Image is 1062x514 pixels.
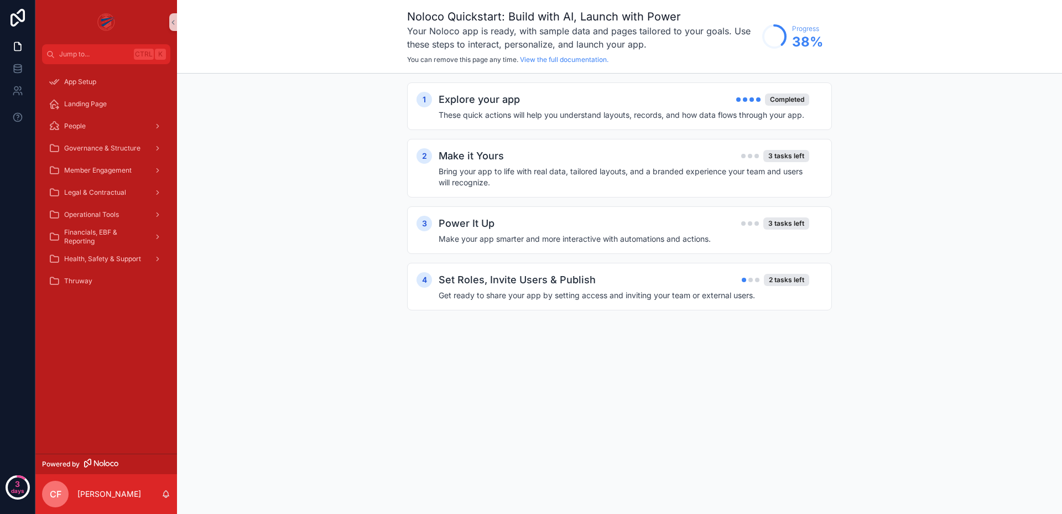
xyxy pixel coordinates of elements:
[407,55,518,64] span: You can remove this page any time.
[77,489,141,500] p: [PERSON_NAME]
[15,479,20,490] p: 3
[42,116,170,136] a: People
[42,249,170,269] a: Health, Safety & Support
[64,100,107,108] span: Landing Page
[64,210,119,219] span: Operational Tools
[42,94,170,114] a: Landing Page
[64,144,140,153] span: Governance & Structure
[42,227,170,247] a: Financials, EBF & Reporting
[156,50,165,59] span: K
[42,72,170,92] a: App Setup
[64,277,92,285] span: Thruway
[42,271,170,291] a: Thruway
[97,13,116,31] img: App logo
[42,138,170,158] a: Governance & Structure
[11,483,24,499] p: days
[50,487,61,501] span: CF
[42,460,80,469] span: Powered by
[792,24,823,33] span: Progress
[64,166,132,175] span: Member Engagement
[64,188,126,197] span: Legal & Contractual
[42,183,170,203] a: Legal & Contractual
[407,24,757,51] h3: Your Noloco app is ready, with sample data and pages tailored to your goals. Use these steps to i...
[520,55,608,64] a: View the full documentation.
[35,454,177,474] a: Powered by
[42,160,170,180] a: Member Engagement
[42,44,170,64] button: Jump to...CtrlK
[792,33,823,51] span: 38 %
[134,49,154,60] span: Ctrl
[64,122,86,131] span: People
[407,9,757,24] h1: Noloco Quickstart: Build with AI, Launch with Power
[35,64,177,305] div: scrollable content
[59,50,129,59] span: Jump to...
[42,205,170,225] a: Operational Tools
[64,255,141,263] span: Health, Safety & Support
[64,77,96,86] span: App Setup
[64,228,145,246] span: Financials, EBF & Reporting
